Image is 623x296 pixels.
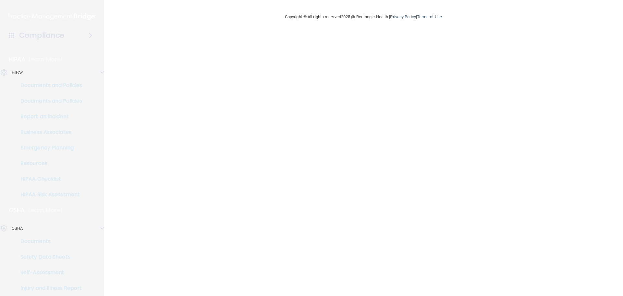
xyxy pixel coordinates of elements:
p: Emergency Planning [4,145,93,151]
p: Documents [4,238,93,245]
p: Documents and Policies [4,82,93,89]
p: Learn More! [28,206,63,214]
p: OSHA [9,206,25,214]
h4: Compliance [19,31,64,40]
p: HIPAA [12,69,24,76]
img: PMB logo [8,10,96,23]
p: OSHA [12,225,23,232]
p: Self-Assessment [4,269,93,276]
p: Resources [4,160,93,167]
p: Report an Incident [4,113,93,120]
p: HIPAA Checklist [4,176,93,182]
p: Safety Data Sheets [4,254,93,260]
a: Terms of Use [417,14,442,19]
p: Documents and Policies [4,98,93,104]
a: Privacy Policy [390,14,416,19]
p: Business Associates [4,129,93,135]
p: HIPAA Risk Assessment [4,191,93,198]
p: Injury and Illness Report [4,285,93,291]
p: HIPAA [9,56,25,63]
div: Copyright © All rights reserved 2025 @ Rectangle Health | | [245,6,482,27]
p: Learn More! [29,56,63,63]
